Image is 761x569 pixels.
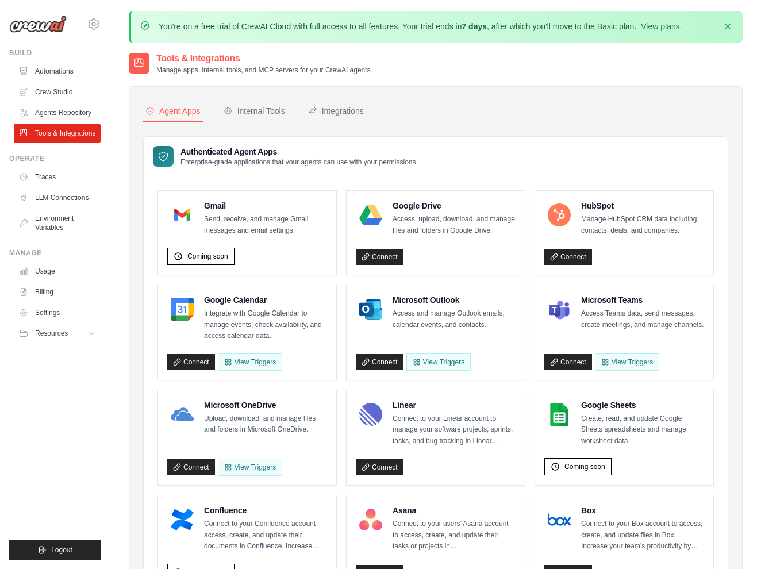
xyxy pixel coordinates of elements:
a: Connect [544,354,592,370]
img: Gmail Logo [171,203,194,226]
button: Resources [14,324,101,343]
h4: Google Drive [393,200,516,212]
h4: Box [581,505,704,516]
div: Agent Apps [145,105,201,117]
div: Build [9,48,101,57]
h4: Microsoft OneDrive [204,399,327,411]
a: Billing [14,283,101,301]
p: Integrate with Google Calendar to manage events, check availability, and access calendar data. [204,308,327,342]
p: Send, receive, and manage Gmail messages and email settings. [204,214,327,236]
span: Coming soon [564,462,605,471]
div: Operate [9,154,101,163]
p: Upload, download, and manage files and folders in Microsoft OneDrive. [204,413,327,436]
h4: Asana [393,505,516,516]
p: Access Teams data, send messages, create meetings, and manage channels. [581,308,704,330]
a: Connect [356,354,403,370]
h4: Microsoft Teams [581,294,704,306]
button: Internal Tools [221,101,287,122]
a: Traces [14,168,101,186]
a: Connect [356,459,403,475]
: View Triggers [406,353,471,371]
p: Manage HubSpot CRM data including contacts, deals, and companies. [581,214,704,236]
a: Connect [167,354,215,370]
img: Logo [9,16,67,33]
img: Microsoft Teams Logo [548,298,571,321]
div: Internal Tools [224,105,285,117]
button: Agent Apps [143,101,203,122]
span: Logout [51,545,72,555]
a: Environment Variables [14,209,101,237]
a: Connect [167,459,215,475]
p: Access, upload, download, and manage files and folders in Google Drive. [393,214,516,236]
p: Connect to your Linear account to manage your software projects, sprints, tasks, and bug tracking... [393,413,516,447]
span: Resources [35,329,68,338]
a: LLM Connections [14,189,101,207]
h4: Google Calendar [204,294,327,306]
p: You're on a free trial of CrewAI Cloud with full access to all features. Your trial ends in , aft... [159,21,682,32]
button: View Triggers [218,353,282,371]
h4: Gmail [204,200,327,212]
button: Integrations [306,101,366,122]
a: Tools & Integrations [14,124,101,143]
img: HubSpot Logo [548,203,571,226]
strong: 7 days [462,22,487,31]
a: Usage [14,262,101,280]
p: Access and manage Outlook emails, calendar events, and contacts. [393,308,516,330]
img: Microsoft OneDrive Logo [171,403,194,426]
: View Triggers [595,353,659,371]
p: Connect to your users’ Asana account to access, create, and update their tasks or projects in [GE... [393,518,516,552]
a: Agents Repository [14,103,101,122]
p: Connect to your Box account to access, create, and update files in Box. Increase your team’s prod... [581,518,704,552]
img: Confluence Logo [171,508,194,531]
img: Google Drive Logo [359,203,382,226]
img: Google Calendar Logo [171,298,194,321]
p: Enterprise-grade applications that your agents can use with your permissions [180,157,416,167]
p: Connect to your Confluence account access, create, and update their documents in Confluence. Incr... [204,518,327,552]
h4: HubSpot [581,200,704,212]
div: Integrations [308,105,364,117]
button: Logout [9,540,101,560]
h4: Google Sheets [581,399,704,411]
: View Triggers [218,459,282,476]
a: Settings [14,303,101,322]
a: Connect [356,249,403,265]
img: Asana Logo [359,508,382,531]
div: Manage [9,248,101,257]
img: Box Logo [548,508,571,531]
a: Crew Studio [14,83,101,101]
a: Connect [544,249,592,265]
h3: Authenticated Agent Apps [180,146,416,157]
h2: Tools & Integrations [156,52,371,66]
h4: Confluence [204,505,327,516]
p: Manage apps, internal tools, and MCP servers for your CrewAI agents [156,66,371,75]
span: Coming soon [187,252,228,261]
p: Create, read, and update Google Sheets spreadsheets and manage worksheet data. [581,413,704,447]
a: Automations [14,62,101,80]
h4: Microsoft Outlook [393,294,516,306]
img: Microsoft Outlook Logo [359,298,382,321]
img: Google Sheets Logo [548,403,571,426]
a: View plans [641,22,679,31]
h4: Linear [393,399,516,411]
img: Linear Logo [359,403,382,426]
